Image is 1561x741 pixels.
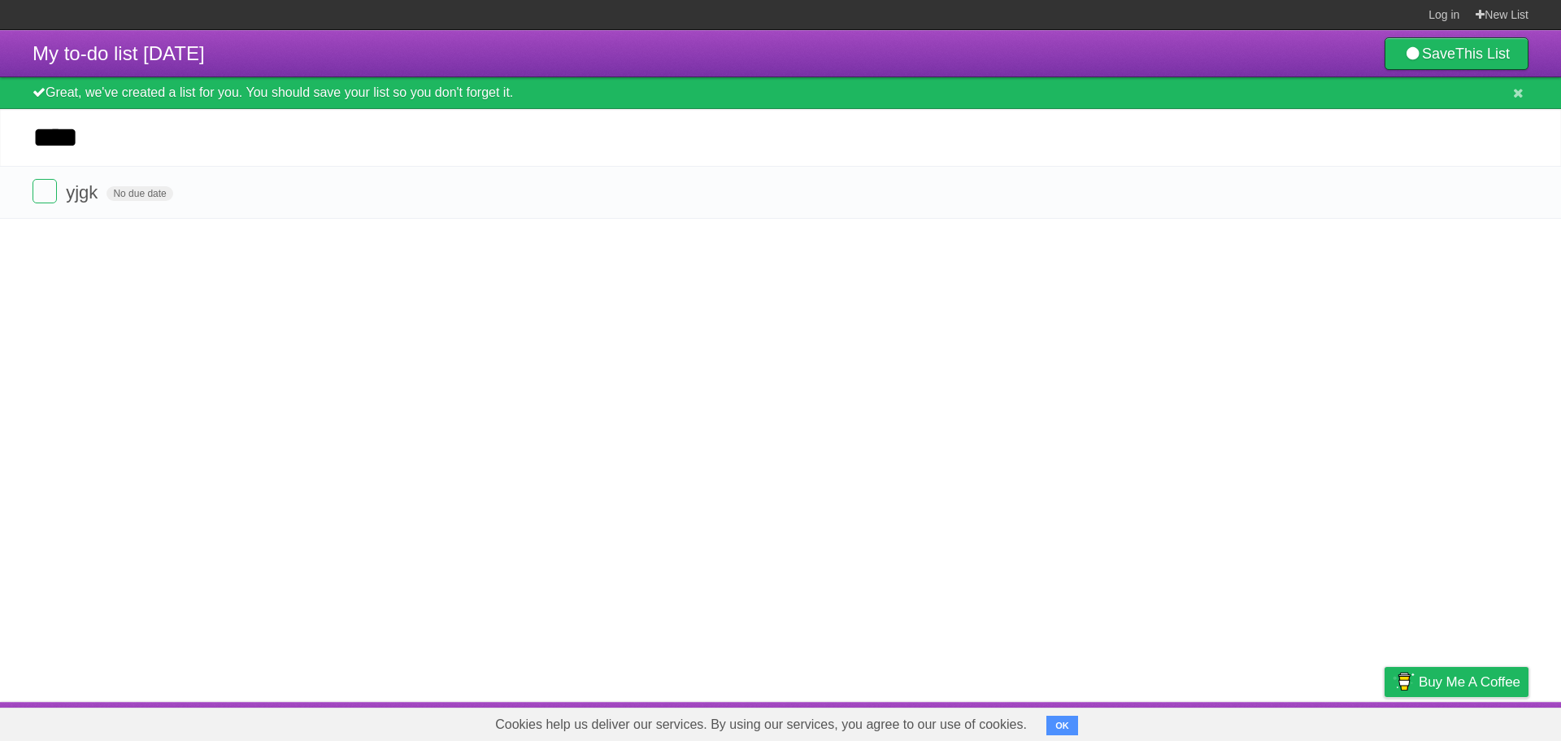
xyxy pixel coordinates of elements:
[1308,706,1344,737] a: Terms
[1426,706,1528,737] a: Suggest a feature
[1455,46,1510,62] b: This List
[1363,706,1406,737] a: Privacy
[1419,668,1520,696] span: Buy me a coffee
[1222,706,1288,737] a: Developers
[1385,37,1528,70] a: SaveThis List
[1046,716,1078,735] button: OK
[33,179,57,203] label: Done
[1385,667,1528,697] a: Buy me a coffee
[66,182,102,203] span: yjgk
[33,42,205,64] span: My to-do list [DATE]
[479,708,1043,741] span: Cookies help us deliver our services. By using our services, you agree to our use of cookies.
[107,186,172,201] span: No due date
[1168,706,1202,737] a: About
[1393,668,1415,695] img: Buy me a coffee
